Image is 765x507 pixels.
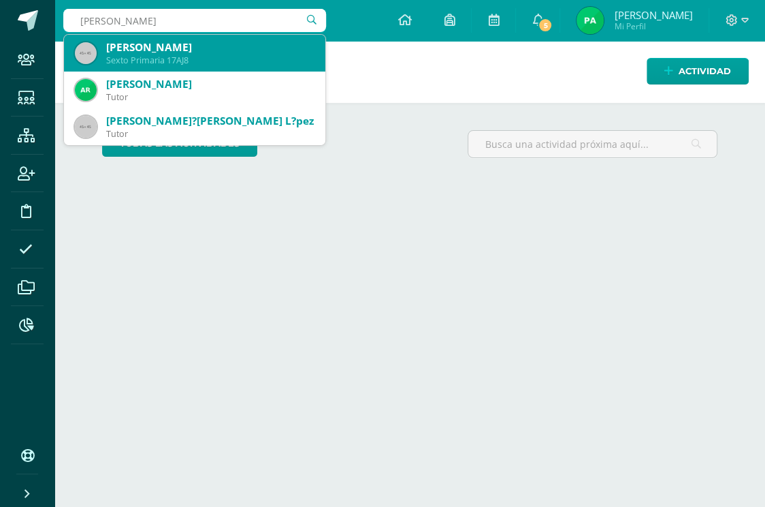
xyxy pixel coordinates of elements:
span: 5 [538,18,553,33]
img: 45x45 [75,42,97,64]
span: [PERSON_NAME] [614,8,692,22]
input: Busca un usuario... [63,9,326,32]
img: 1c9ed832430b04b0cb5219ce18657d69.png [75,79,97,101]
div: [PERSON_NAME]?[PERSON_NAME] L?pez [106,114,314,128]
div: Tutor [106,128,314,140]
div: Sexto Primaria 17AJ8 [106,55,314,66]
img: cbca74cb3b622c2d4bb0cc9cec6fd93a.png [576,7,604,34]
a: Actividad [647,58,749,84]
span: Actividad [679,59,731,84]
input: Busca una actividad próxima aquí... [468,131,717,157]
div: [PERSON_NAME] [106,40,314,55]
span: Mi Perfil [614,20,692,32]
div: Tutor [106,91,314,103]
div: [PERSON_NAME] [106,77,314,91]
h1: Actividades [71,41,749,103]
img: 45x45 [75,116,97,138]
